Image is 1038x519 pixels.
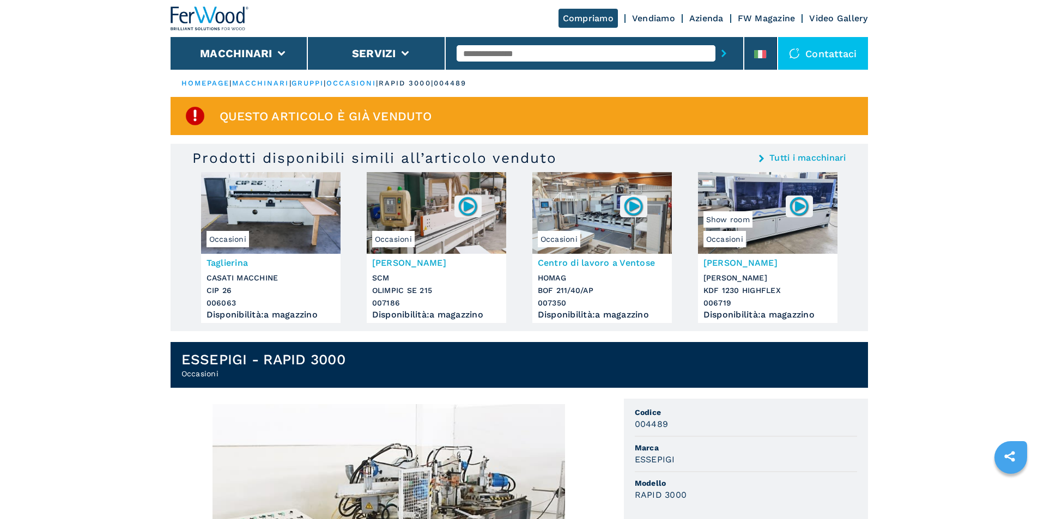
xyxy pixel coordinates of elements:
span: Marca [635,442,857,453]
div: Disponibilità : a magazzino [372,312,501,317]
img: Centro di lavoro a Ventose HOMAG BOF 211/40/AP [532,172,672,254]
img: Bordatrice Singola BRANDT KDF 1230 HIGHFLEX [698,172,837,254]
a: sharethis [996,443,1023,470]
iframe: Chat [992,470,1030,511]
button: Macchinari [200,47,272,60]
h2: Occasioni [181,368,345,379]
h3: Taglierina [207,257,335,269]
span: | [376,79,378,87]
a: Compriamo [559,9,618,28]
span: Questo articolo è già venduto [220,110,432,123]
a: FW Magazine [738,13,796,23]
a: macchinari [232,79,289,87]
a: Vendiamo [632,13,675,23]
span: Codice [635,407,857,418]
span: Show room [703,211,752,228]
span: | [324,79,326,87]
a: Taglierina CASATI MACCHINE CIP 26OccasioniTaglierinaCASATI MACCHINECIP 26006063Disponibilità:a ma... [201,172,341,323]
a: gruppi [292,79,324,87]
h1: ESSEPIGI - RAPID 3000 [181,351,345,368]
a: HOMEPAGE [181,79,230,87]
h3: ESSEPIGI [635,453,675,466]
span: | [229,79,232,87]
h3: Centro di lavoro a Ventose [538,257,666,269]
img: Ferwood [171,7,249,30]
div: Contattaci [778,37,868,70]
span: Occasioni [207,231,249,247]
button: submit-button [715,41,732,66]
span: | [289,79,292,87]
img: SoldProduct [184,105,206,127]
h3: [PERSON_NAME] [372,257,501,269]
a: Bordatrice Singola BRANDT KDF 1230 HIGHFLEXOccasioniShow room006719[PERSON_NAME][PERSON_NAME]KDF ... [698,172,837,323]
img: 007186 [457,196,478,217]
img: Contattaci [789,48,800,59]
a: occasioni [326,79,377,87]
h3: [PERSON_NAME] [703,257,832,269]
h3: SCM OLIMPIC SE 215 007186 [372,272,501,309]
div: Disponibilità : a magazzino [538,312,666,317]
span: Occasioni [538,231,580,247]
p: 004489 [434,78,467,88]
span: Modello [635,478,857,489]
div: Disponibilità : a magazzino [703,312,832,317]
img: 007350 [623,196,644,217]
a: Tutti i macchinari [769,154,846,162]
button: Servizi [352,47,396,60]
div: Disponibilità : a magazzino [207,312,335,317]
span: Occasioni [703,231,746,247]
img: Taglierina CASATI MACCHINE CIP 26 [201,172,341,254]
h3: Prodotti disponibili simili all’articolo venduto [192,149,557,167]
h3: HOMAG BOF 211/40/AP 007350 [538,272,666,309]
span: Occasioni [372,231,415,247]
h3: [PERSON_NAME] KDF 1230 HIGHFLEX 006719 [703,272,832,309]
h3: 004489 [635,418,669,430]
a: Video Gallery [809,13,867,23]
h3: RAPID 3000 [635,489,687,501]
img: Bordatrice Singola SCM OLIMPIC SE 215 [367,172,506,254]
a: Azienda [689,13,724,23]
img: 006719 [788,196,810,217]
h3: CASATI MACCHINE CIP 26 006063 [207,272,335,309]
p: rapid 3000 | [379,78,434,88]
a: Bordatrice Singola SCM OLIMPIC SE 215Occasioni007186[PERSON_NAME]SCMOLIMPIC SE 215007186Disponibi... [367,172,506,323]
a: Centro di lavoro a Ventose HOMAG BOF 211/40/APOccasioni007350Centro di lavoro a VentoseHOMAGBOF 2... [532,172,672,323]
